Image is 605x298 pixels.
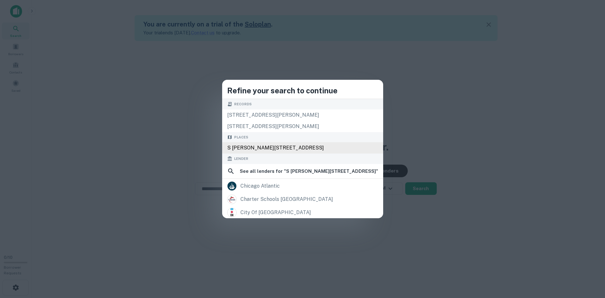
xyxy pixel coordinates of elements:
[222,206,383,219] a: city of [GEOGRAPHIC_DATA]
[227,85,378,96] h4: Refine your search to continue
[240,195,333,204] div: charter schools [GEOGRAPHIC_DATA]
[240,167,378,175] h6: See all lenders for " S [PERSON_NAME][STREET_ADDRESS] "
[234,102,252,107] span: Records
[234,135,248,140] span: Places
[240,181,280,191] div: chicago atlantic
[228,182,236,190] img: picture
[222,179,383,193] a: chicago atlantic
[222,142,383,154] div: S [PERSON_NAME][STREET_ADDRESS]
[222,193,383,206] a: charter schools [GEOGRAPHIC_DATA]
[222,109,383,121] div: [STREET_ADDRESS][PERSON_NAME]
[222,121,383,132] div: [STREET_ADDRESS][PERSON_NAME]
[228,208,236,217] img: picture
[228,195,236,204] img: picture
[234,156,248,161] span: Lender
[240,208,311,217] div: city of [GEOGRAPHIC_DATA]
[573,248,605,278] iframe: Chat Widget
